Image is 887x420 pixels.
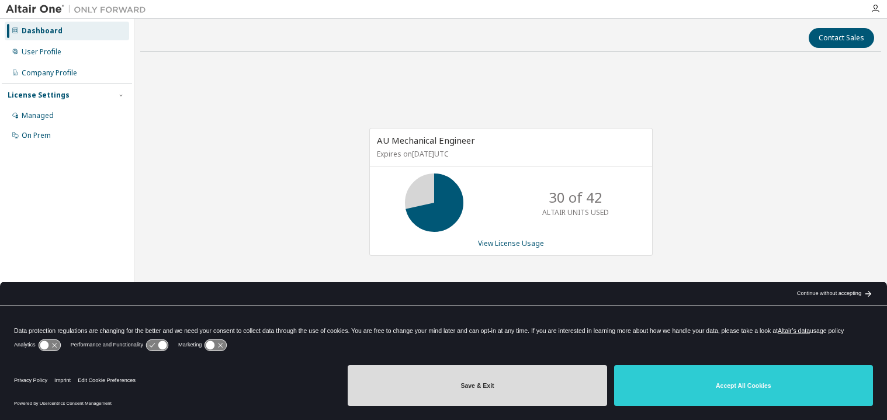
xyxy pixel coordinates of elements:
div: License Settings [8,91,70,100]
button: Contact Sales [809,28,874,48]
div: On Prem [22,131,51,140]
div: Managed [22,111,54,120]
div: User Profile [22,47,61,57]
p: ALTAIR UNITS USED [542,207,609,217]
div: Dashboard [22,26,63,36]
a: View License Usage [478,238,544,248]
p: Expires on [DATE] UTC [377,149,642,159]
span: AU Mechanical Engineer [377,134,475,146]
img: Altair One [6,4,152,15]
div: Company Profile [22,68,77,78]
p: 30 of 42 [549,188,602,207]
